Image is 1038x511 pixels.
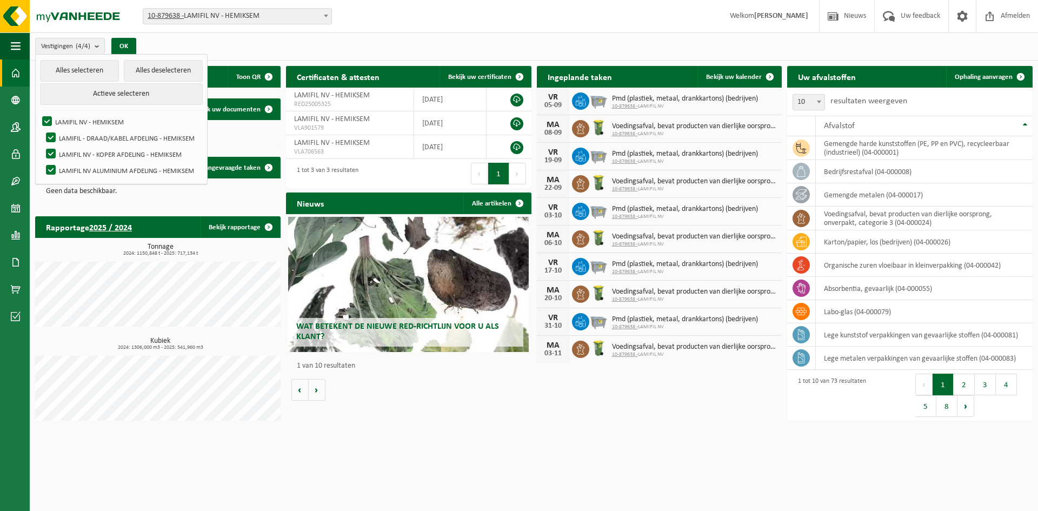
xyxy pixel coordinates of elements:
[200,216,280,238] a: Bekijk rapportage
[612,131,638,137] tcxspan: Call 10-879638 - via 3CX
[542,121,564,129] div: MA
[915,395,936,417] button: 5
[957,395,974,417] button: Next
[537,66,623,87] h2: Ingeplande taken
[286,66,390,87] h2: Certificaten & attesten
[414,88,487,111] td: [DATE]
[542,314,564,322] div: VR
[589,91,608,109] img: WB-2500-GAL-GY-01
[816,136,1033,160] td: gemengde harde kunststoffen (PE, PP en PVC), recycleerbaar (industrieel) (04-000001)
[236,74,261,81] span: Toon QR
[706,74,762,81] span: Bekijk uw kalender
[41,38,90,55] span: Vestigingen
[955,74,1013,81] span: Ophaling aanvragen
[936,395,957,417] button: 8
[612,296,638,302] tcxspan: Call 10-879638 - via 3CX
[612,241,777,248] span: LAMIFIL NV
[542,322,564,330] div: 31-10
[612,103,758,110] span: LAMIFIL NV
[44,162,203,178] label: LAMIFIL NV ALUMINIUM AFDELING - HEMIKSEM
[471,163,488,184] button: Previous
[787,66,867,87] h2: Uw afvalstoffen
[41,251,281,256] span: 2024: 1150,848 t - 2025: 717,134 t
[793,94,825,110] span: 10
[996,374,1017,395] button: 4
[830,97,907,105] label: resultaten weergeven
[40,83,203,105] button: Actieve selecteren
[40,60,119,82] button: Alles selecteren
[612,343,777,351] span: Voedingsafval, bevat producten van dierlijke oorsprong, onverpakt, categorie 3
[488,163,509,184] button: 1
[612,269,638,275] tcxspan: Call 10-879638 - via 3CX
[612,324,638,330] tcxspan: Call 10-879638 - via 3CX
[954,374,975,395] button: 2
[542,203,564,212] div: VR
[143,9,331,24] span: 10-879638 - LAMIFIL NV - HEMIKSEM
[816,254,1033,277] td: organische zuren vloeibaar in kleinverpakking (04-000042)
[542,212,564,220] div: 03-10
[143,8,332,24] span: 10-879638 - LAMIFIL NV - HEMIKSEM
[35,38,105,54] button: Vestigingen(4/4)
[589,118,608,137] img: WB-0140-HPE-GN-50
[35,216,143,237] h2: Rapportage
[542,148,564,157] div: VR
[816,323,1033,347] td: lege kunststof verpakkingen van gevaarlijke stoffen (04-000081)
[915,374,933,395] button: Previous
[612,158,758,165] span: LAMIFIL NV
[294,124,405,132] span: VLA901579
[542,129,564,137] div: 08-09
[193,106,261,113] span: Bekijk uw documenten
[589,174,608,192] img: WB-0140-HPE-GN-50
[816,183,1033,207] td: gemengde metalen (04-000017)
[589,146,608,164] img: WB-2500-GAL-GY-01
[612,103,638,109] tcxspan: Call 10-879638 - via 3CX
[309,379,325,401] button: Volgende
[111,38,136,55] button: OK
[612,214,758,220] span: LAMIFIL NV
[612,122,777,131] span: Voedingsafval, bevat producten van dierlijke oorsprong, onverpakt, categorie 3
[177,164,261,171] span: Toon de aangevraagde taken
[589,311,608,330] img: WB-2500-GAL-GY-01
[946,66,1032,88] a: Ophaling aanvragen
[793,95,824,110] span: 10
[291,379,309,401] button: Vorige
[294,139,370,147] span: LAMIFIL NV - HEMIKSEM
[816,347,1033,370] td: lege metalen verpakkingen van gevaarlijke stoffen (04-000083)
[612,158,638,164] tcxspan: Call 10-879638 - via 3CX
[933,374,954,395] button: 1
[288,217,529,352] a: Wat betekent de nieuwe RED-richtlijn voor u als klant?
[542,157,564,164] div: 19-09
[228,66,280,88] button: Toon QR
[542,240,564,247] div: 06-10
[542,286,564,295] div: MA
[612,214,638,220] tcxspan: Call 10-879638 - via 3CX
[612,296,777,303] span: LAMIFIL NV
[296,322,499,341] span: Wat betekent de nieuwe RED-richtlijn voor u als klant?
[414,111,487,135] td: [DATE]
[509,163,526,184] button: Next
[291,162,358,185] div: 1 tot 3 van 3 resultaten
[816,230,1033,254] td: karton/papier, los (bedrijven) (04-000026)
[148,12,184,20] tcxspan: Call 10-879638 - via 3CX
[612,186,777,193] span: LAMIFIL NV
[168,157,280,178] a: Toon de aangevraagde taken
[612,95,758,103] span: Pmd (plastiek, metaal, drankkartons) (bedrijven)
[612,241,638,247] tcxspan: Call 10-879638 - via 3CX
[612,205,758,214] span: Pmd (plastiek, metaal, drankkartons) (bedrijven)
[612,315,758,324] span: Pmd (plastiek, metaal, drankkartons) (bedrijven)
[589,284,608,302] img: WB-0140-HPE-GN-50
[414,135,487,159] td: [DATE]
[793,373,866,418] div: 1 tot 10 van 73 resultaten
[44,130,203,146] label: LAMIFIL - DRAAD/KABEL AFDELING - HEMIKSEM
[816,160,1033,183] td: bedrijfsrestafval (04-000008)
[294,100,405,109] span: RED25005325
[46,188,270,195] p: Geen data beschikbaar.
[542,341,564,350] div: MA
[41,345,281,350] span: 2024: 1306,000 m3 - 2025: 541,960 m3
[542,102,564,109] div: 05-09
[124,60,203,82] button: Alles deselecteren
[612,288,777,296] span: Voedingsafval, bevat producten van dierlijke oorsprong, onverpakt, categorie 3
[589,229,608,247] img: WB-0140-HPE-GN-50
[40,114,203,130] label: LAMIFIL NV - HEMIKSEM
[286,193,335,214] h2: Nieuws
